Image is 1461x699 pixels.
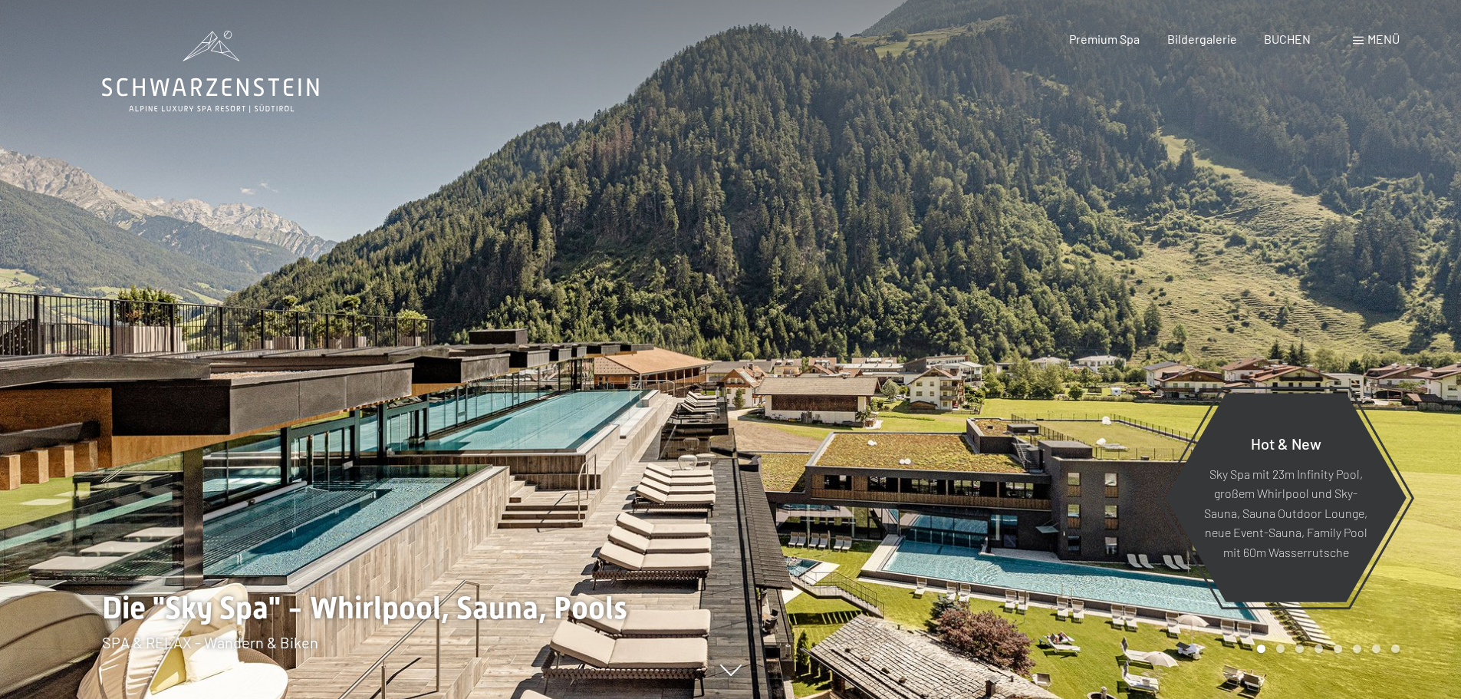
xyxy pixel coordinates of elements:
a: Hot & New Sky Spa mit 23m Infinity Pool, großem Whirlpool und Sky-Sauna, Sauna Outdoor Lounge, ne... [1164,392,1407,603]
a: BUCHEN [1264,31,1311,46]
div: Carousel Page 1 (Current Slide) [1257,645,1265,653]
div: Carousel Page 2 [1276,645,1285,653]
div: Carousel Page 3 [1295,645,1304,653]
div: Carousel Page 6 [1353,645,1361,653]
div: Carousel Page 7 [1372,645,1380,653]
span: Menü [1367,31,1400,46]
div: Carousel Page 5 [1334,645,1342,653]
span: Hot & New [1251,434,1321,452]
p: Sky Spa mit 23m Infinity Pool, großem Whirlpool und Sky-Sauna, Sauna Outdoor Lounge, neue Event-S... [1203,463,1369,562]
div: Carousel Pagination [1252,645,1400,653]
a: Premium Spa [1069,31,1140,46]
div: Carousel Page 4 [1315,645,1323,653]
a: Bildergalerie [1167,31,1237,46]
div: Carousel Page 8 [1391,645,1400,653]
